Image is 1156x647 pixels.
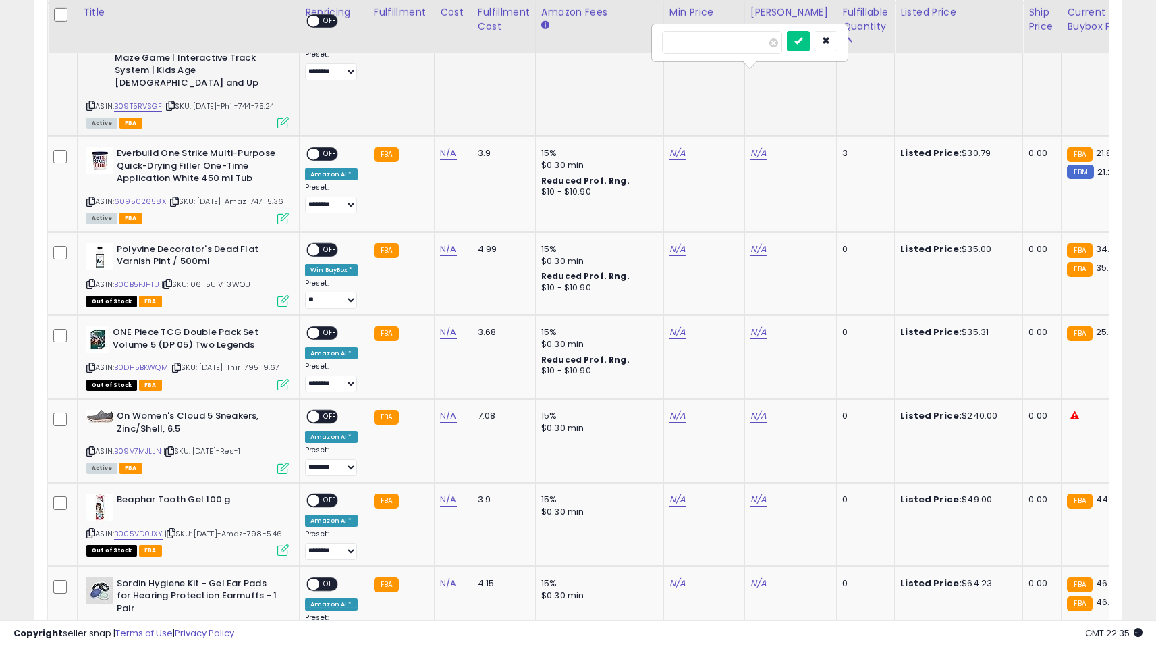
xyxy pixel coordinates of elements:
[1096,493,1122,506] span: 44.98
[478,494,525,506] div: 3.9
[86,494,289,555] div: ASIN:
[319,244,341,255] span: OFF
[1067,147,1092,162] small: FBA
[1028,326,1051,338] div: 0.00
[305,279,358,309] div: Preset:
[1096,326,1120,338] span: 25.23
[541,506,653,518] div: $0.30 min
[541,270,630,282] b: Reduced Prof. Rng.
[1096,147,1118,159] span: 21.89
[86,213,117,224] span: All listings currently available for purchase on Amazon
[900,410,1012,422] div: $240.00
[669,242,686,256] a: N/A
[1067,494,1092,509] small: FBA
[86,243,289,306] div: ASIN:
[86,296,137,307] span: All listings that are currently out of stock and unavailable for purchase on Amazon
[842,326,884,338] div: 0
[440,242,456,256] a: N/A
[305,183,358,213] div: Preset:
[1067,243,1092,258] small: FBA
[541,159,653,172] div: $0.30 min
[119,213,142,224] span: FBA
[86,545,137,557] span: All listings that are currently out of stock and unavailable for purchase on Amazon
[478,410,525,422] div: 7.08
[669,5,739,20] div: Min Price
[305,5,362,20] div: Repricing
[900,326,1012,338] div: $35.31
[86,118,117,129] span: All listings currently available for purchase on Amazon
[541,365,653,377] div: $10 - $10.90
[117,494,281,510] b: Beaphar Tooth Gel 100 g
[374,494,399,509] small: FBA
[161,279,250,290] span: | SKU: 06-5U1V-3WOU
[114,362,168,373] a: B0DH5BKWQM
[114,196,166,207] a: 609502658X
[1096,596,1120,609] span: 46.07
[163,446,240,457] span: | SKU: [DATE]-Res-1
[305,168,358,180] div: Amazon AI *
[139,380,162,391] span: FBA
[1067,262,1092,277] small: FBA
[374,410,399,425] small: FBA
[86,147,289,222] div: ASIN:
[440,493,456,507] a: N/A
[86,577,113,604] img: 41mxYf541hL._SL40_.jpg
[750,409,767,423] a: N/A
[374,147,399,162] small: FBA
[319,494,341,506] span: OFF
[305,50,358,80] div: Preset:
[114,446,161,457] a: B09V7MJLLN
[478,147,525,159] div: 3.9
[114,101,162,112] a: B09T5RVSGF
[1067,577,1092,592] small: FBA
[750,242,767,256] a: N/A
[900,242,962,255] b: Listed Price:
[1097,165,1119,178] span: 21.23
[86,494,113,521] img: 41YW9L4fPUL._SL40_.jpg
[117,577,281,619] b: Sordin Hygiene Kit - Gel Ear Pads for Hearing Protection Earmuffs - 1 Pair
[669,409,686,423] a: N/A
[168,196,284,207] span: | SKU: [DATE]-Amaz-747-5.36
[170,362,280,373] span: | SKU: [DATE]-Thir-795-9.67
[478,326,525,338] div: 3.68
[541,422,653,434] div: $0.30 min
[1028,147,1051,159] div: 0.00
[86,380,137,391] span: All listings that are currently out of stock and unavailable for purchase on Amazon
[86,147,113,174] img: 41XZhVDW+VL._SL40_.jpg
[440,326,456,339] a: N/A
[750,326,767,339] a: N/A
[117,147,281,188] b: Everbuild One Strike Multi-Purpose Quick-Drying Filler One-Time Application White 450 ml Tub
[117,243,281,271] b: Polyvine Decorator's Dead Flat Varnish Pint / 500ml
[319,328,341,339] span: OFF
[319,578,341,590] span: OFF
[541,354,630,365] b: Reduced Prof. Rng.
[900,493,962,506] b: Listed Price:
[541,282,653,294] div: $10 - $10.90
[1067,165,1093,179] small: FBM
[900,409,962,422] b: Listed Price:
[842,577,884,590] div: 0
[541,5,658,20] div: Amazon Fees
[1096,242,1120,255] span: 34.77
[842,494,884,506] div: 0
[541,147,653,159] div: 15%
[1085,627,1143,640] span: 2025-09-15 22:35 GMT
[139,296,162,307] span: FBA
[86,326,109,353] img: 41O4fa60+VL._SL40_.jpg
[1067,5,1136,34] div: Current Buybox Price
[117,410,281,438] b: On Women's Cloud 5 Sneakers, Zinc/Shell, 6.5
[669,147,686,160] a: N/A
[900,243,1012,255] div: $35.00
[842,410,884,422] div: 0
[1067,596,1092,611] small: FBA
[374,5,429,20] div: Fulfillment
[113,326,277,355] b: ONE Piece TCG Double Pack Set Volume 5 (DP 05) Two Legends
[900,147,962,159] b: Listed Price:
[478,243,525,255] div: 4.99
[669,577,686,590] a: N/A
[1028,494,1051,506] div: 0.00
[175,627,234,640] a: Privacy Policy
[541,577,653,590] div: 15%
[119,118,142,129] span: FBA
[115,14,279,93] b: Ravensburger GraviTrax Power Extension Interaction | STEM and Construction Toy | Marble Run and M...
